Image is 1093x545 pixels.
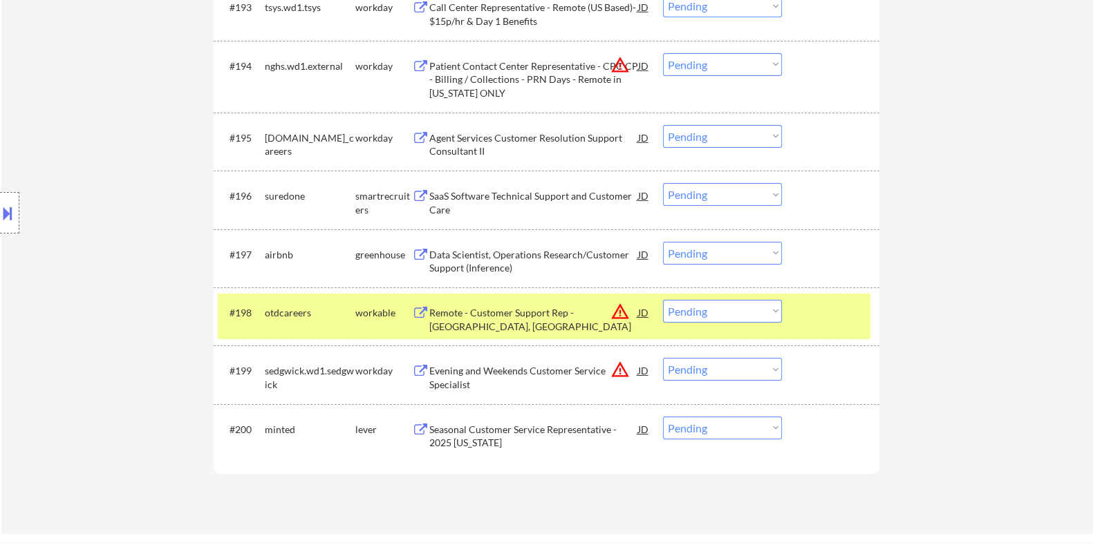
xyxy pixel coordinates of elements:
div: Agent Services Customer Resolution Support Consultant II [429,131,637,158]
div: suredone [264,189,355,203]
div: workday [355,59,411,73]
div: JD [636,125,650,150]
div: JD [636,183,650,208]
div: lever [355,423,411,437]
div: greenhouse [355,248,411,262]
div: [DOMAIN_NAME]_careers [264,131,355,158]
div: Seasonal Customer Service Representative - 2025 [US_STATE] [429,423,637,450]
div: smartrecruiters [355,189,411,216]
div: JD [636,417,650,441]
div: workday [355,131,411,145]
div: sedgwick.wd1.sedgwick [264,364,355,391]
div: workday [355,1,411,15]
div: Remote - Customer Support Rep - [GEOGRAPHIC_DATA], [GEOGRAPHIC_DATA] [429,306,637,333]
div: Evening and Weekends Customer Service Specialist [429,364,637,391]
div: JD [636,300,650,325]
div: #194 [229,59,253,73]
button: warning_amber [610,302,629,321]
button: warning_amber [610,360,629,379]
div: nghs.wd1.external [264,59,355,73]
div: #199 [229,364,253,378]
div: tsys.wd1.tsys [264,1,355,15]
div: JD [636,358,650,383]
button: warning_amber [610,55,629,75]
div: airbnb [264,248,355,262]
div: Data Scientist, Operations Research/Customer Support (Inference) [429,248,637,275]
div: workable [355,306,411,320]
div: JD [636,53,650,78]
div: workday [355,364,411,378]
div: Patient Contact Center Representative - CPC CP - Billing / Collections - PRN Days - Remote in [US... [429,59,637,100]
div: Call Center Representative - Remote (US Based)- $15p/hr & Day 1 Benefits [429,1,637,28]
div: minted [264,423,355,437]
div: #193 [229,1,253,15]
div: #200 [229,423,253,437]
div: SaaS Software Technical Support and Customer Care [429,189,637,216]
div: otdcareers [264,306,355,320]
div: JD [636,242,650,267]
